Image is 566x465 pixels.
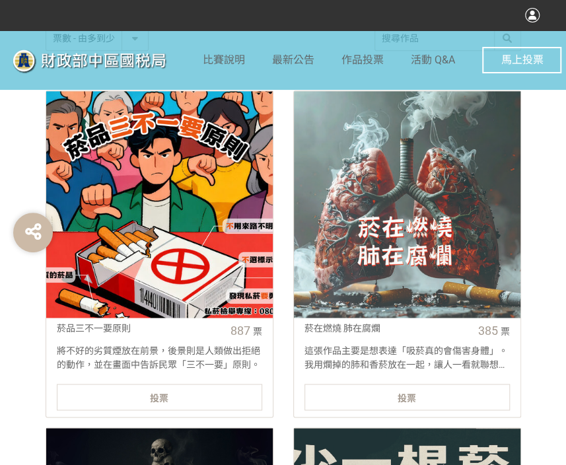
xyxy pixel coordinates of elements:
[5,44,203,77] img: 「拒菸新世界 AI告訴你」防制菸品稅捐逃漏 徵件比賽
[341,54,384,66] span: 作品投票
[478,324,498,338] span: 385
[411,30,455,90] a: 活動 Q&A
[294,344,520,371] div: 這張作品主要是想表達「吸菸真的會傷害身體」。我用爛掉的肺和香菸放在一起，讓人一看就聯想到抽菸會讓肺壞掉。比起單純用文字說明，用圖像直接呈現更有衝擊感，也能讓人更快理解菸害的嚴重性。希望看到這張圖...
[46,90,273,417] a: 菸品三不一要原則887票將不好的劣質煙放在前景，後景則是人類做出拒絕的動作，並在畫面中告訴民眾「三不一要」原則。投票
[253,326,262,337] span: 票
[304,322,469,336] div: 菸在燃燒 肺在腐爛
[57,322,221,336] div: 菸品三不一要原則
[272,30,314,90] a: 最新公告
[272,54,314,66] span: 最新公告
[398,392,416,403] span: 投票
[293,90,521,417] a: 菸在燃燒 肺在腐爛385票這張作品主要是想表達「吸菸真的會傷害身體」。我用爛掉的肺和香菸放在一起，讓人一看就聯想到抽菸會讓肺壞掉。比起單純用文字說明，用圖像直接呈現更有衝擊感，也能讓人更快理解菸...
[341,30,384,90] a: 作品投票
[203,30,245,90] a: 比賽說明
[230,324,250,338] span: 887
[150,392,168,403] span: 投票
[501,54,543,66] span: 馬上投票
[46,344,273,371] div: 將不好的劣質煙放在前景，後景則是人類做出拒絕的動作，並在畫面中告訴民眾「三不一要」原則。
[203,54,245,66] span: 比賽說明
[501,326,510,337] span: 票
[411,54,455,66] span: 活動 Q&A
[482,47,561,73] button: 馬上投票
